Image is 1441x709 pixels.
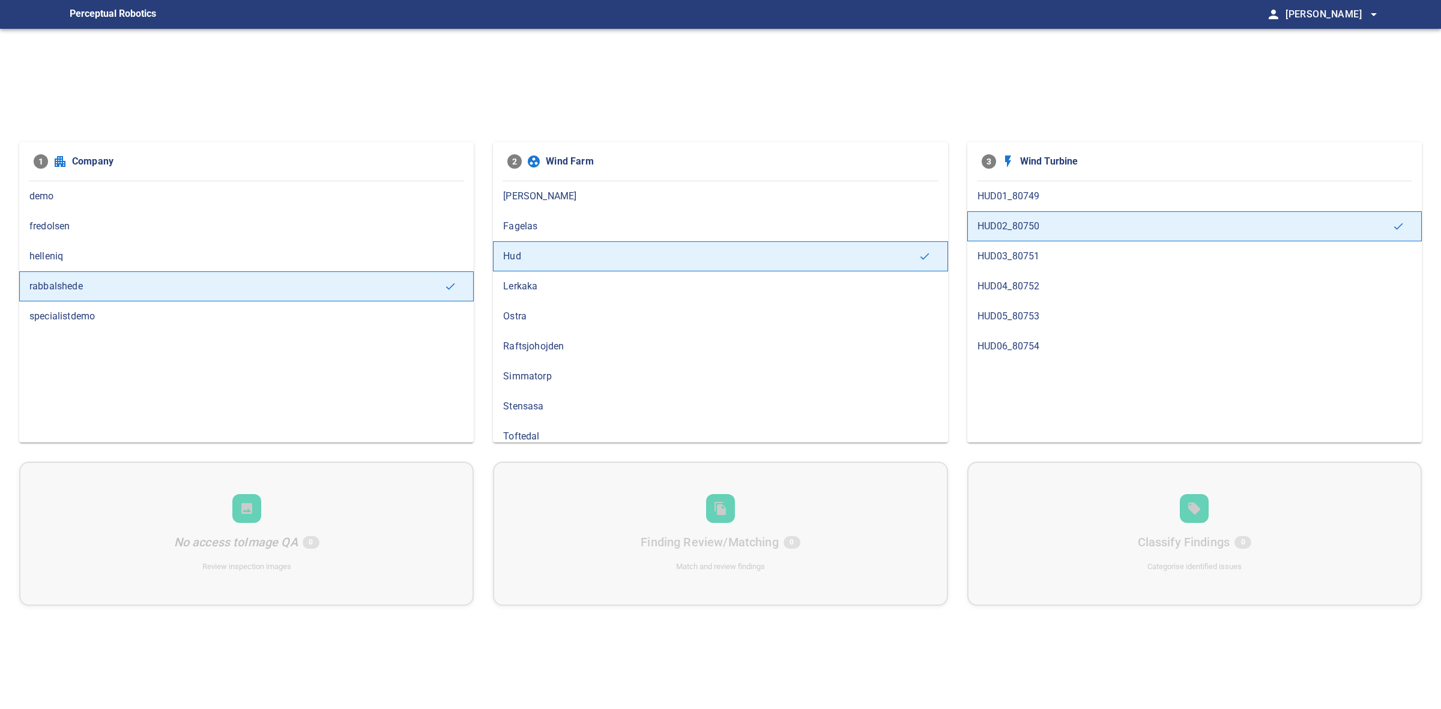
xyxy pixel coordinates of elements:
span: person [1266,7,1281,22]
span: Wind Turbine [1020,154,1407,169]
div: HUD03_80751 [967,241,1422,271]
span: HUD02_80750 [977,219,1392,234]
span: HUD04_80752 [977,279,1412,294]
span: Simmatorp [503,369,937,384]
span: Wind Farm [546,154,933,169]
span: rabbalshede [29,279,444,294]
span: Company [72,154,459,169]
span: HUD06_80754 [977,339,1412,354]
div: [PERSON_NAME] [493,181,947,211]
span: specialistdemo [29,309,464,324]
span: Fagelas [503,219,937,234]
span: [PERSON_NAME] [1285,6,1381,23]
div: Lerkaka [493,271,947,301]
div: HUD01_80749 [967,181,1422,211]
div: HUD06_80754 [967,331,1422,361]
div: Fagelas [493,211,947,241]
div: demo [19,181,474,211]
div: Ostra [493,301,947,331]
div: Toftedal [493,421,947,451]
div: Raftsjohojden [493,331,947,361]
span: arrow_drop_down [1367,7,1381,22]
span: Ostra [503,309,937,324]
span: fredolsen [29,219,464,234]
div: specialistdemo [19,301,474,331]
span: demo [29,189,464,204]
div: rabbalshede [19,271,474,301]
span: HUD05_80753 [977,309,1412,324]
div: HUD04_80752 [967,271,1422,301]
button: [PERSON_NAME] [1281,2,1381,26]
span: Hud [503,249,918,264]
div: Hud [493,241,947,271]
span: helleniq [29,249,464,264]
span: Lerkaka [503,279,937,294]
div: HUD02_80750 [967,211,1422,241]
span: HUD01_80749 [977,189,1412,204]
div: helleniq [19,241,474,271]
span: HUD03_80751 [977,249,1412,264]
span: 1 [34,154,48,169]
span: Raftsjohojden [503,339,937,354]
div: HUD05_80753 [967,301,1422,331]
span: 3 [982,154,996,169]
div: Stensasa [493,391,947,421]
span: 2 [507,154,522,169]
div: Simmatorp [493,361,947,391]
figcaption: Perceptual Robotics [70,5,156,24]
span: Toftedal [503,429,937,444]
span: [PERSON_NAME] [503,189,937,204]
div: fredolsen [19,211,474,241]
span: Stensasa [503,399,937,414]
